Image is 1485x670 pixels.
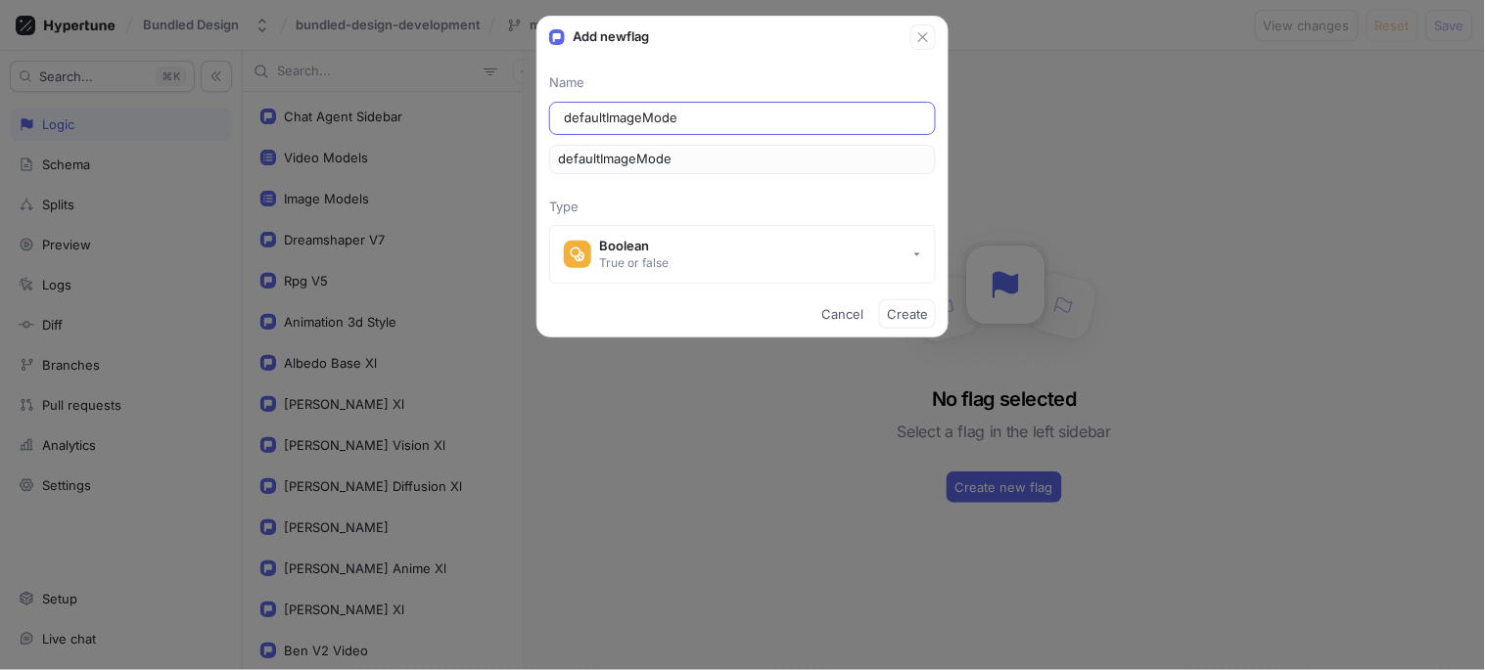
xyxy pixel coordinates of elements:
[821,308,863,320] span: Cancel
[813,299,871,329] button: Cancel
[549,73,936,93] p: Name
[879,299,936,329] button: Create
[887,308,928,320] span: Create
[549,198,936,217] p: Type
[549,225,936,284] button: BooleanTrue or false
[573,27,649,47] p: Add new flag
[564,109,921,128] input: Enter a name for this flag
[599,238,669,254] div: Boolean
[599,254,669,271] div: True or false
